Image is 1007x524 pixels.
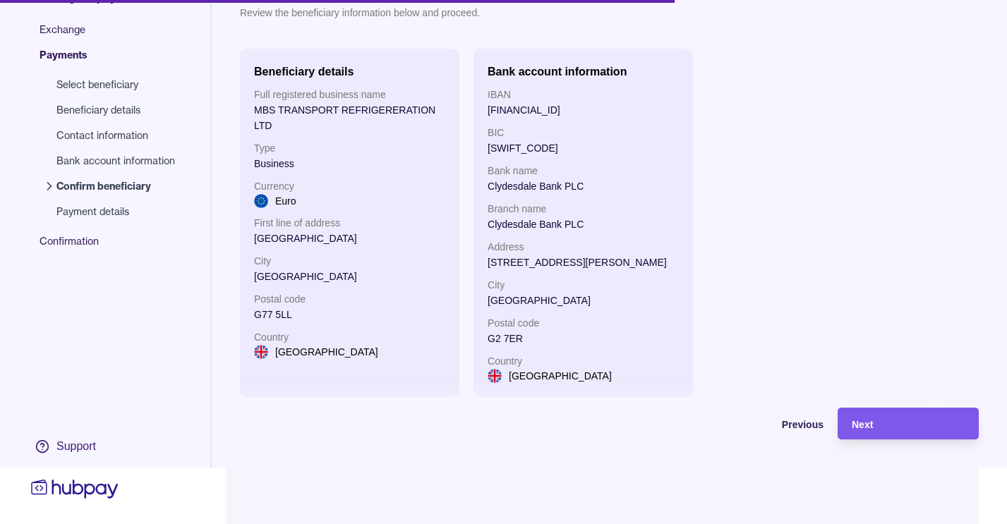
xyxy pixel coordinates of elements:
[275,344,378,360] p: [GEOGRAPHIC_DATA]
[28,432,121,461] a: Support
[254,269,445,284] p: [GEOGRAPHIC_DATA]
[488,140,679,156] p: [SWIFT_CODE]
[254,87,445,102] p: Full registered business name
[488,87,679,102] p: IBAN
[488,163,679,178] p: Bank name
[254,231,445,246] p: [GEOGRAPHIC_DATA]
[852,419,873,430] span: Next
[488,217,679,232] p: Clydesdale Bank PLC
[254,102,445,133] p: MBS TRANSPORT REFRIGERERATION LTD
[488,315,679,331] p: Postal code
[56,205,175,219] span: Payment details
[488,353,679,369] p: Country
[40,23,189,48] span: Exchange
[838,408,979,439] button: Next
[56,128,175,142] span: Contact information
[40,234,189,260] span: Confirmation
[488,201,679,217] p: Branch name
[488,178,679,194] p: Clydesdale Bank PLC
[240,5,480,20] p: Review the beneficiary information below and proceed.
[254,140,445,156] p: Type
[488,66,627,78] h2: Bank account information
[682,408,824,439] button: Previous
[56,179,175,193] span: Confirm beneficiary
[40,48,189,73] span: Payments
[254,307,445,322] p: G77 5LL
[254,345,268,359] img: gb
[509,368,612,384] p: [GEOGRAPHIC_DATA]
[488,102,679,118] p: [FINANCIAL_ID]
[254,215,445,231] p: First line of address
[56,103,175,117] span: Beneficiary details
[488,277,679,293] p: City
[56,439,96,454] div: Support
[56,78,175,92] span: Select beneficiary
[488,293,679,308] p: [GEOGRAPHIC_DATA]
[782,419,824,430] span: Previous
[56,154,175,168] span: Bank account information
[254,253,445,269] p: City
[254,178,445,194] p: Currency
[254,156,445,171] p: Business
[488,331,679,346] p: G2 7ER
[254,66,354,78] h2: Beneficiary details
[488,125,679,140] p: BIC
[254,329,445,345] p: Country
[254,291,445,307] p: Postal code
[488,239,679,255] p: Address
[488,255,679,270] p: [STREET_ADDRESS][PERSON_NAME]
[254,194,268,208] img: eu
[275,193,296,209] p: Euro
[488,369,502,383] img: gb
